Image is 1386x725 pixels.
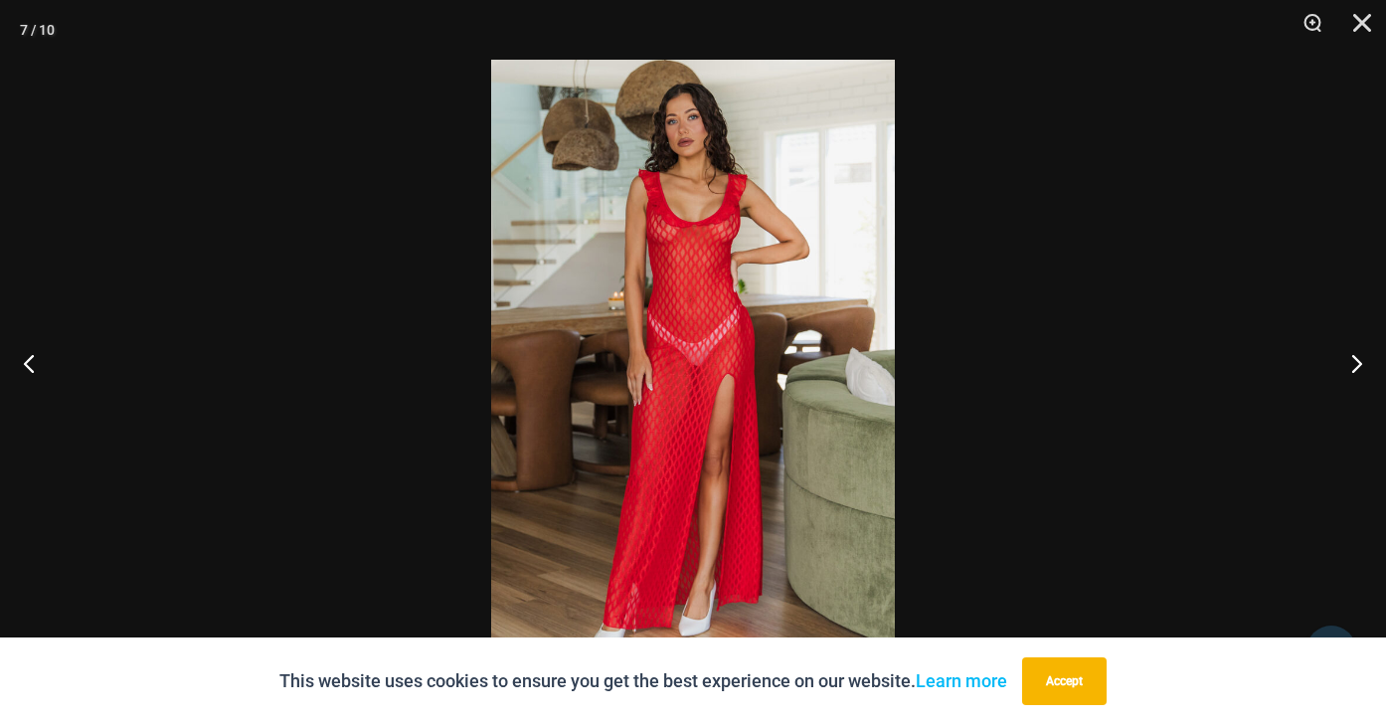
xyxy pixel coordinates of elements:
[916,670,1007,691] a: Learn more
[491,60,895,665] img: Sometimes Red 587 Dress 01
[279,666,1007,696] p: This website uses cookies to ensure you get the best experience on our website.
[1311,313,1386,413] button: Next
[20,15,55,45] div: 7 / 10
[1022,657,1107,705] button: Accept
